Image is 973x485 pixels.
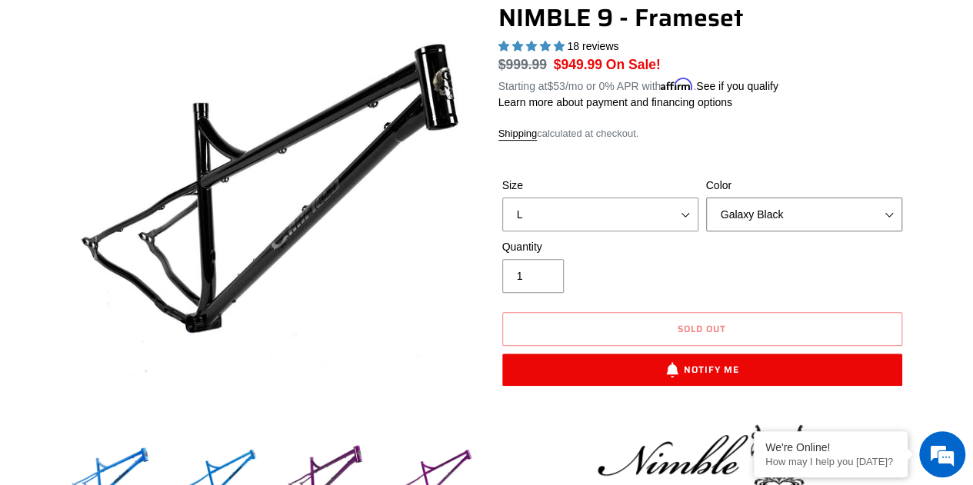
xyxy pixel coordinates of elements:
span: 4.89 stars [498,40,568,52]
div: Navigation go back [17,85,40,108]
a: Shipping [498,128,538,141]
label: Size [502,178,698,194]
div: Chat with us now [103,86,282,106]
span: On Sale! [606,55,661,75]
div: Minimize live chat window [252,8,289,45]
p: How may I help you today? [765,456,896,467]
label: Color [706,178,902,194]
span: 18 reviews [567,40,618,52]
img: d_696896380_company_1647369064580_696896380 [49,77,88,115]
span: $949.99 [554,57,602,72]
textarea: Type your message and hit 'Enter' [8,322,293,376]
button: Sold out [502,312,902,346]
span: $53 [547,80,565,92]
h1: NIMBLE 9 - Frameset [498,3,906,32]
a: See if you qualify - Learn more about Affirm Financing (opens in modal) [696,80,778,92]
span: Affirm [661,78,693,91]
button: Notify Me [502,354,902,386]
label: Quantity [502,239,698,255]
span: Sold out [678,321,726,336]
div: We're Online! [765,441,896,453]
div: calculated at checkout. [498,126,906,141]
span: We're online! [89,145,212,300]
a: Learn more about payment and financing options [498,96,732,108]
s: $999.99 [498,57,547,72]
p: Starting at /mo or 0% APR with . [498,75,778,95]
